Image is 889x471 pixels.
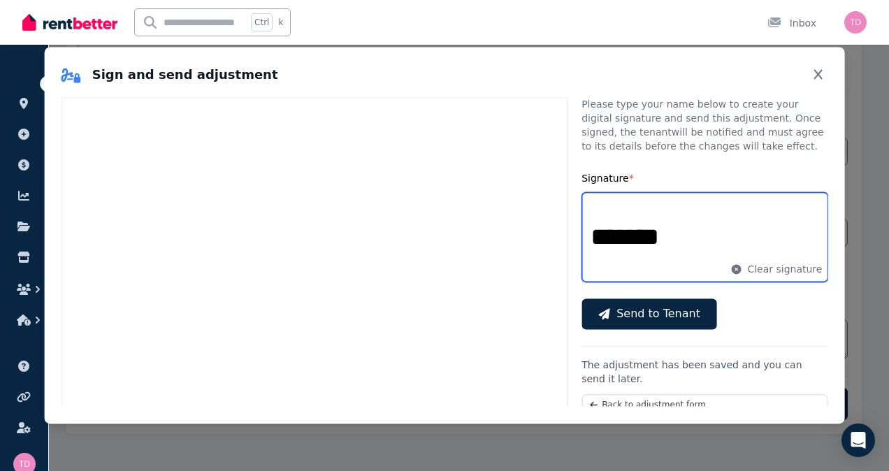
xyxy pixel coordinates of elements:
[581,97,827,153] p: Please type your name below to create your digital signature and send this adjustment. Once signe...
[62,65,278,85] h2: Sign and send adjustment
[602,399,706,410] span: Back to adjustment form
[730,262,822,276] button: Clear signature
[581,394,827,415] button: Back to adjustment form
[581,173,634,184] label: Signature
[581,298,717,329] button: Send to Tenant
[581,358,827,386] p: The adjustment has been saved and you can send it later.
[808,64,827,86] button: Close
[616,305,700,322] span: Send to Tenant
